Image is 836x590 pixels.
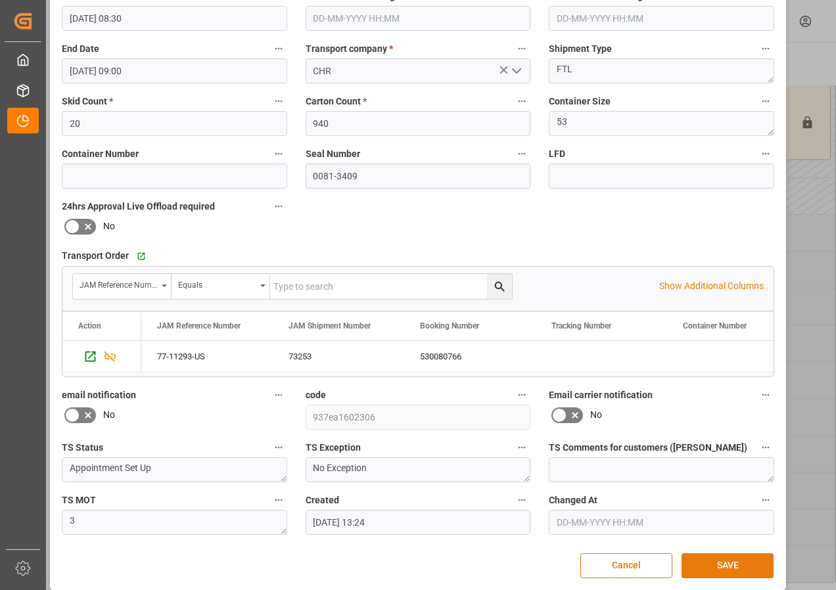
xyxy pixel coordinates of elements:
[757,439,774,456] button: TS Comments for customers ([PERSON_NAME])
[551,321,611,330] span: Tracking Number
[270,439,287,456] button: TS Status
[62,441,103,455] span: TS Status
[62,341,141,373] div: Press SPACE to select this row.
[62,147,139,161] span: Container Number
[306,388,326,402] span: code
[73,274,172,299] button: open menu
[549,510,774,535] input: DD-MM-YYYY HH:MM
[506,61,526,81] button: open menu
[270,386,287,403] button: email notification
[590,408,602,422] span: No
[62,95,113,108] span: Skid Count
[103,219,115,233] span: No
[306,147,360,161] span: Seal Number
[757,145,774,162] button: LFD
[62,249,129,263] span: Transport Order
[62,493,96,507] span: TS MOT
[270,198,287,215] button: 24hrs Approval Live Offload required
[549,95,611,108] span: Container Size
[513,40,530,57] button: Transport company *
[80,276,157,291] div: JAM Reference Number
[78,321,101,330] div: Action
[62,510,287,535] textarea: 3
[487,274,512,299] button: search button
[62,388,136,402] span: email notification
[513,145,530,162] button: Seal Number
[306,493,339,507] span: Created
[757,93,774,110] button: Container Size
[549,42,612,56] span: Shipment Type
[270,40,287,57] button: End Date
[682,553,774,578] button: SAVE
[306,42,393,56] span: Transport company
[549,441,747,455] span: TS Comments for customers ([PERSON_NAME])
[549,493,597,507] span: Changed At
[683,321,747,330] span: Container Number
[62,6,287,31] input: DD-MM-YYYY HH:MM
[306,441,361,455] span: TS Exception
[549,6,774,31] input: DD-MM-YYYY HH:MM
[103,408,115,422] span: No
[513,439,530,456] button: TS Exception
[270,145,287,162] button: Container Number
[404,341,536,372] div: 530080766
[513,491,530,509] button: Created
[757,40,774,57] button: Shipment Type
[306,95,367,108] span: Carton Count
[757,491,774,509] button: Changed At
[172,274,270,299] button: open menu
[62,58,287,83] input: DD-MM-YYYY HH:MM
[157,321,241,330] span: JAM Reference Number
[270,274,512,299] input: Type to search
[270,491,287,509] button: TS MOT
[513,386,530,403] button: code
[62,42,99,56] span: End Date
[62,200,215,214] span: 24hrs Approval Live Offload required
[306,6,531,31] input: DD-MM-YYYY HH:MM
[306,510,531,535] input: DD-MM-YYYY HH:MM
[62,457,287,482] textarea: Appointment Set Up
[580,553,672,578] button: Cancel
[306,457,531,482] textarea: No Exception
[178,276,256,291] div: Equals
[273,341,404,372] div: 73253
[757,386,774,403] button: Email carrier notification
[270,93,287,110] button: Skid Count *
[420,321,479,330] span: Booking Number
[549,58,774,83] textarea: FTL
[141,341,273,372] div: 77-11293-US
[549,388,653,402] span: Email carrier notification
[549,147,565,161] span: LFD
[659,279,764,293] p: Show Additional Columns
[513,93,530,110] button: Carton Count *
[549,111,774,136] textarea: 53
[289,321,371,330] span: JAM Shipment Number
